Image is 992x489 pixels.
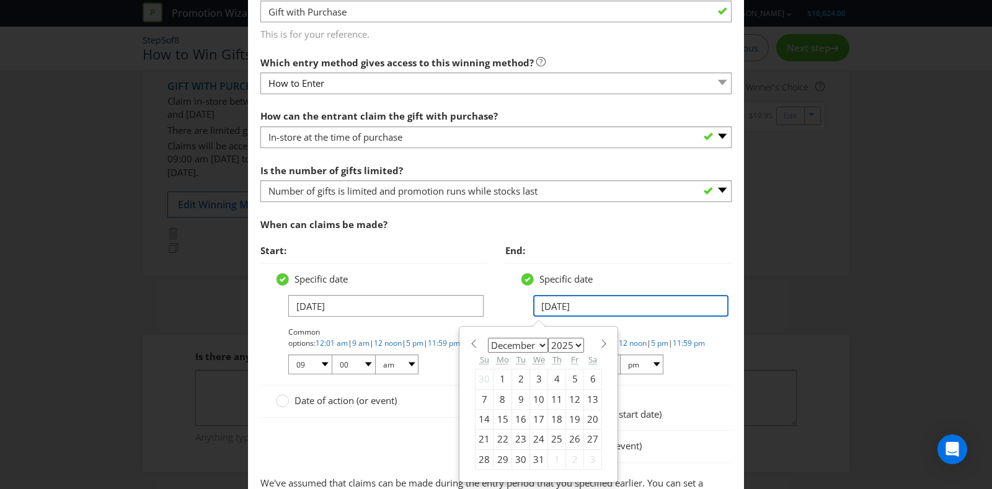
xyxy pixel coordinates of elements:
span: Specific date [539,273,593,285]
abbr: Tuesday [516,354,526,365]
div: 3 [584,449,602,469]
div: 20 [584,410,602,430]
div: 17 [530,410,548,430]
abbr: Monday [497,354,509,365]
div: 7 [476,389,494,409]
abbr: Wednesday [533,354,545,365]
input: DD/MM/YY [288,295,484,317]
span: Specific date [294,273,348,285]
span: When can claims be made? [260,218,387,231]
a: 5 pm [651,338,668,348]
a: 9 am [352,338,370,348]
a: 12 noon [374,338,402,348]
div: 19 [566,410,584,430]
div: 1 [494,369,512,389]
span: How can the entrant claim the gift with purchase? [260,110,498,122]
div: 14 [476,410,494,430]
a: 12:01 am [316,338,348,348]
span: Common options: [288,327,320,348]
a: 11:59 pm [673,338,705,348]
span: Date of action (or event) [294,394,397,407]
div: 2 [512,369,530,389]
input: DD/MM/YY [533,295,728,317]
div: 4 [548,369,566,389]
div: 30 [512,449,530,469]
div: 1 [548,449,566,469]
div: 21 [476,430,494,449]
abbr: Thursday [552,354,562,365]
span: | [402,338,406,348]
div: 25 [548,430,566,449]
abbr: Friday [571,354,578,365]
a: 5 pm [406,338,423,348]
span: | [348,338,352,348]
span: | [370,338,374,348]
div: 3 [530,369,548,389]
div: 30 [476,369,494,389]
div: 27 [584,430,602,449]
div: 28 [476,449,494,469]
div: 9 [512,389,530,409]
div: 23 [512,430,530,449]
a: 12 noon [619,338,647,348]
span: Which entry method gives access to this winning method? [260,56,534,69]
div: 29 [494,449,512,469]
div: 16 [512,410,530,430]
abbr: Saturday [588,354,597,365]
div: Open Intercom Messenger [937,434,967,464]
div: 31 [530,449,548,469]
a: 11:59 pm [428,338,460,348]
span: | [668,338,673,348]
div: 26 [566,430,584,449]
div: 11 [548,389,566,409]
div: 2 [566,449,584,469]
span: End: [505,244,525,257]
div: 15 [494,410,512,430]
div: 10 [530,389,548,409]
span: Start: [260,244,286,257]
div: 24 [530,430,548,449]
span: | [647,338,651,348]
div: 6 [584,369,602,389]
span: Is the number of gifts limited? [260,164,403,177]
div: 22 [494,430,512,449]
span: | [423,338,428,348]
span: This is for your reference. [260,23,732,41]
abbr: Sunday [480,354,489,365]
div: 13 [584,389,602,409]
div: 12 [566,389,584,409]
div: 8 [494,389,512,409]
div: 18 [548,410,566,430]
div: 5 [566,369,584,389]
